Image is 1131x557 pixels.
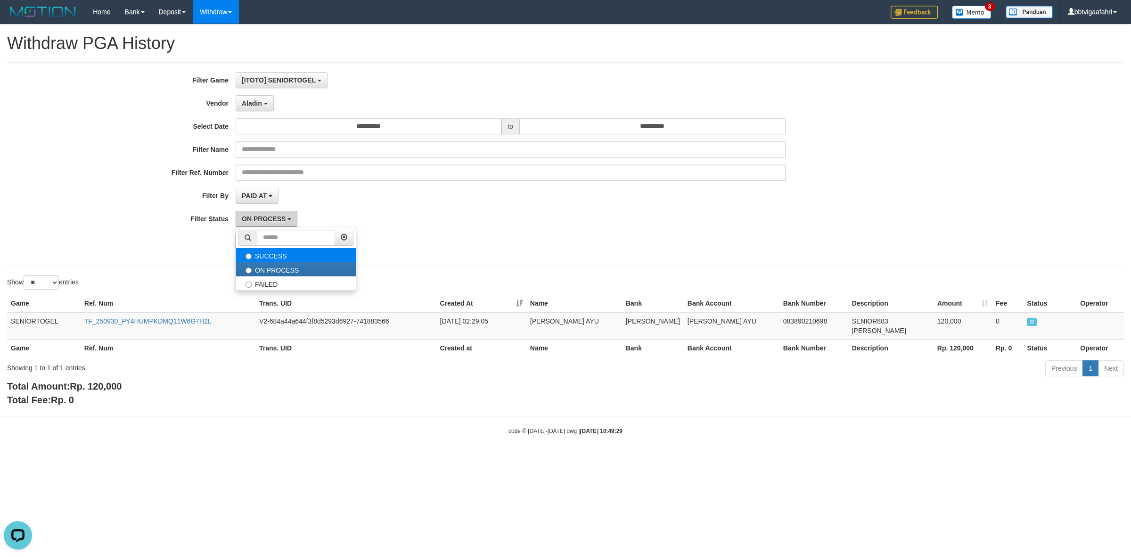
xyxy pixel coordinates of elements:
th: Trans. UID [255,295,436,312]
img: Feedback.jpg [891,6,938,19]
strong: [DATE] 10:49:29 [580,428,623,434]
b: Total Amount: [7,381,122,391]
th: Rp. 120,000 [934,339,992,357]
label: FAILED [236,276,356,291]
th: Game [7,339,81,357]
a: Previous [1045,360,1083,376]
span: ON PROCESS [242,215,286,223]
td: 083890210698 [779,312,848,340]
th: Ref. Num [81,339,255,357]
td: SENIOR883 [PERSON_NAME] [848,312,934,340]
th: Ref. Num [81,295,255,312]
th: Name [526,339,622,357]
button: PAID AT [236,188,279,204]
button: Open LiveChat chat widget [4,4,32,32]
span: to [501,118,519,134]
b: Total Fee: [7,395,74,405]
div: Showing 1 to 1 of 1 entries [7,359,464,373]
th: Operator [1076,295,1124,312]
span: Aladin [242,100,262,107]
img: Button%20Memo.svg [952,6,992,19]
span: ON PROCESS [1027,318,1037,326]
span: [ITOTO] SENIORTOGEL [242,76,316,84]
th: Created At: activate to sort column ascending [436,295,526,312]
th: Game [7,295,81,312]
th: Status [1023,295,1076,312]
th: Rp. 0 [992,339,1024,357]
input: ON PROCESS [246,267,252,274]
a: Next [1098,360,1124,376]
button: ON PROCESS [236,211,297,227]
td: 120,000 [934,312,992,340]
button: Aladin [236,95,274,111]
th: Bank Account [684,295,779,312]
th: Amount: activate to sort column ascending [934,295,992,312]
th: Bank [622,339,684,357]
th: Status [1023,339,1076,357]
a: 1 [1082,360,1098,376]
th: Trans. UID [255,339,436,357]
label: ON PROCESS [236,262,356,276]
img: panduan.png [1006,6,1053,18]
th: Bank Account [684,339,779,357]
span: PAID AT [242,192,267,200]
span: 3 [985,2,995,11]
th: Bank Number [779,295,848,312]
img: MOTION_logo.png [7,5,79,19]
a: TF_250930_PY4HUMPKDMQ11W6G7H2L [84,317,212,325]
label: Show entries [7,275,79,290]
td: [PERSON_NAME] AYU [526,312,622,340]
td: V2-684a44a644f3f8d5293d6927-741883566 [255,312,436,340]
th: Bank Number [779,339,848,357]
select: Showentries [24,275,59,290]
label: SUCCESS [236,248,356,262]
td: [PERSON_NAME] AYU [684,312,779,340]
span: Rp. 120,000 [70,381,122,391]
td: [PERSON_NAME] [622,312,684,340]
td: [DATE] 02:29:05 [436,312,526,340]
th: Name [526,295,622,312]
td: 0 [992,312,1024,340]
h1: Withdraw PGA History [7,34,1124,53]
input: FAILED [246,282,252,288]
th: Description [848,339,934,357]
button: [ITOTO] SENIORTOGEL [236,72,328,88]
span: Rp. 0 [51,395,74,405]
th: Bank [622,295,684,312]
th: Operator [1076,339,1124,357]
small: code © [DATE]-[DATE] dwg | [508,428,623,434]
input: SUCCESS [246,253,252,259]
th: Fee [992,295,1024,312]
td: SENIORTOGEL [7,312,81,340]
th: Created at [436,339,526,357]
th: Description [848,295,934,312]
